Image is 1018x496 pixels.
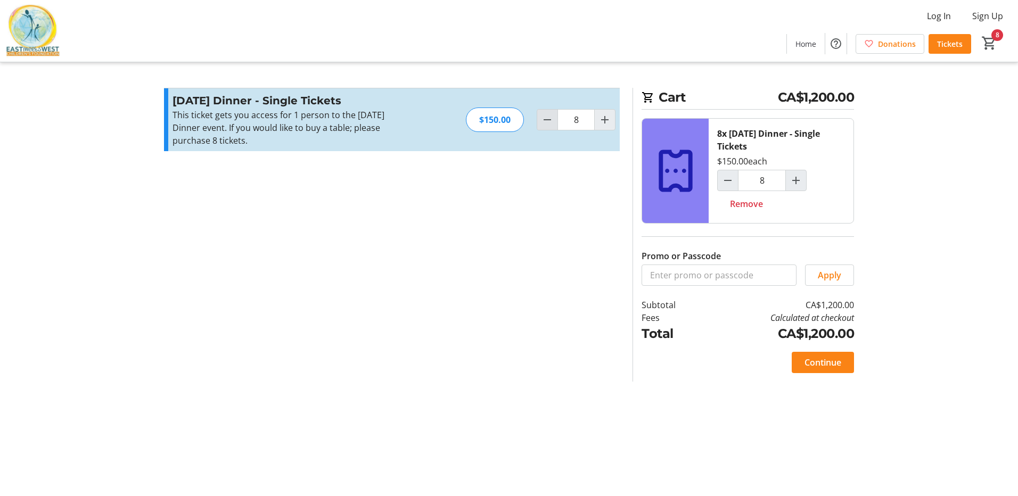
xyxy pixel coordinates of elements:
[173,93,405,109] h3: [DATE] Dinner - Single Tickets
[972,10,1003,22] span: Sign Up
[878,38,916,49] span: Donations
[642,264,797,286] input: Enter promo or passcode
[557,109,595,130] input: Diwali Dinner - Single Tickets Quantity
[738,170,786,191] input: Diwali Dinner - Single Tickets Quantity
[642,311,703,324] td: Fees
[795,38,816,49] span: Home
[537,110,557,130] button: Decrement by one
[856,34,924,54] a: Donations
[918,7,959,24] button: Log In
[937,38,963,49] span: Tickets
[825,33,847,54] button: Help
[786,170,806,191] button: Increment by one
[173,109,405,147] div: This ticket gets you access for 1 person to the [DATE] Dinner event. If you would like to buy a t...
[642,88,854,110] h2: Cart
[805,264,854,286] button: Apply
[466,108,524,132] div: $150.00
[787,34,825,54] a: Home
[818,269,841,282] span: Apply
[718,170,738,191] button: Decrement by one
[804,356,841,369] span: Continue
[717,127,845,153] div: 8x [DATE] Dinner - Single Tickets
[642,324,703,343] td: Total
[703,299,854,311] td: CA$1,200.00
[595,110,615,130] button: Increment by one
[703,324,854,343] td: CA$1,200.00
[642,250,721,262] label: Promo or Passcode
[964,7,1012,24] button: Sign Up
[929,34,971,54] a: Tickets
[642,299,703,311] td: Subtotal
[927,10,951,22] span: Log In
[792,352,854,373] button: Continue
[717,193,776,214] button: Remove
[703,311,854,324] td: Calculated at checkout
[717,155,767,168] div: $150.00 each
[980,34,999,53] button: Cart
[6,4,60,57] img: East Meets West Children's Foundation's Logo
[730,197,763,210] span: Remove
[778,88,855,107] span: CA$1,200.00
